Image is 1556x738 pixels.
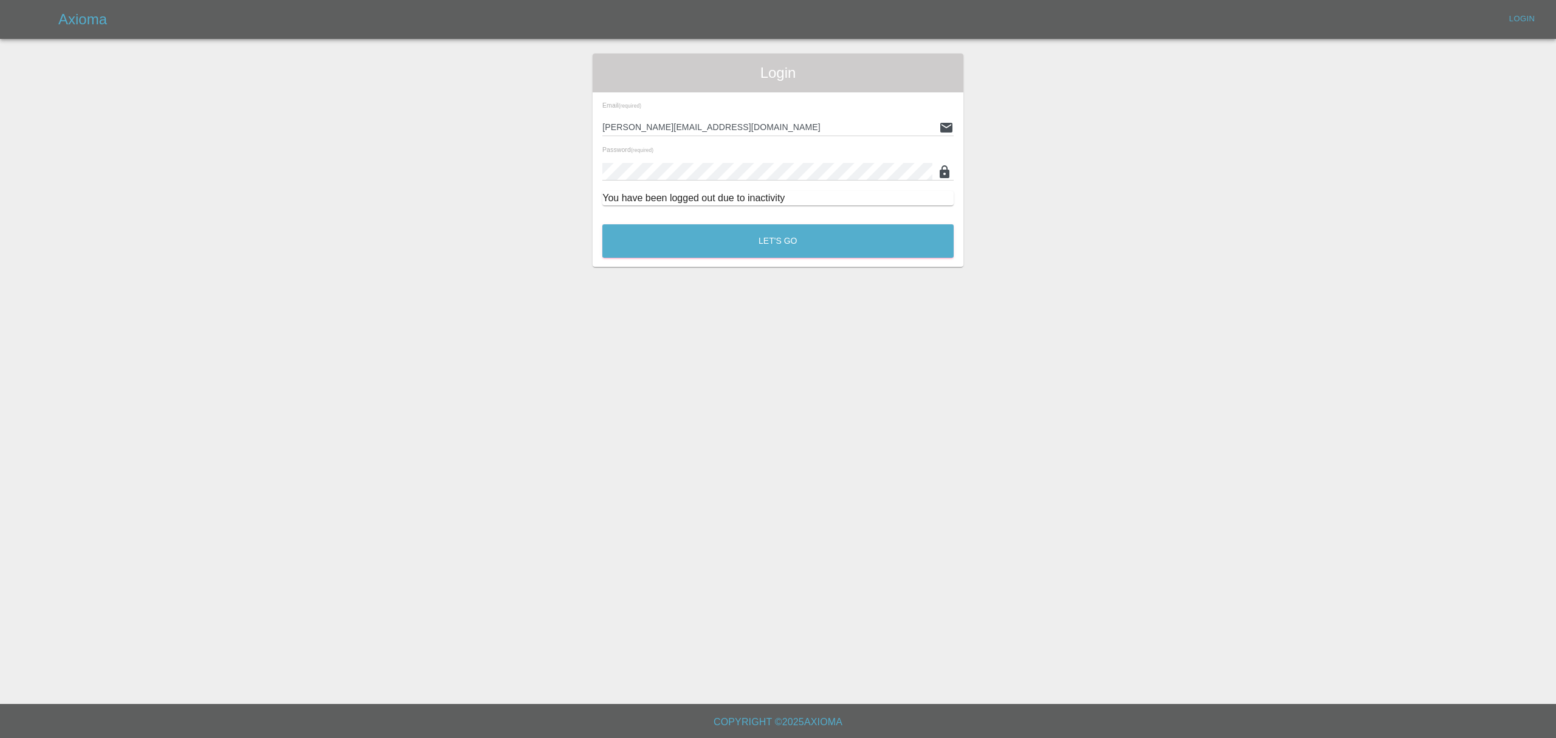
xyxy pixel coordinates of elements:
[602,224,954,258] button: Let's Go
[602,63,954,83] span: Login
[1503,10,1541,29] a: Login
[10,714,1546,731] h6: Copyright © 2025 Axioma
[602,146,653,153] span: Password
[631,148,653,153] small: (required)
[602,191,954,205] div: You have been logged out due to inactivity
[58,10,107,29] h5: Axioma
[602,102,641,109] span: Email
[619,103,641,109] small: (required)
